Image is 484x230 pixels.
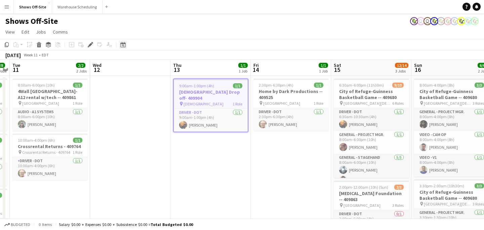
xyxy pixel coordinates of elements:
span: Sat [334,62,341,68]
span: 9:00am-1:00pm (4h) [179,83,214,88]
h3: 4Wall [GEOGRAPHIC_DATA]-A12 rental w/tech -- 409861 [12,88,88,100]
span: Budgeted [11,222,30,227]
app-user-avatar: Labor Coordinator [437,17,445,25]
app-card-role: Audio - A1 Systems1/18:00am-6:00pm (10h)[PERSON_NAME] [12,108,88,131]
span: 3 Roles [473,201,484,206]
span: Total Budgeted $0.00 [151,222,193,227]
span: Jobs [36,29,46,35]
span: 6 Roles [392,101,404,106]
app-card-role: Driver - DOT1/110:00am-4:00pm (6h)[PERSON_NAME] [12,157,88,180]
a: View [3,28,17,36]
div: 2 Jobs [76,68,87,74]
app-user-avatar: Labor Coordinator [471,17,479,25]
span: 11 [11,66,20,74]
app-card-role: General - Stagehand5/58:00am-6:00pm (10h)[PERSON_NAME][PERSON_NAME] [334,154,409,216]
div: 3 Jobs [395,68,408,74]
span: Tue [12,62,20,68]
app-user-avatar: Labor Coordinator [450,17,458,25]
app-user-avatar: Labor Coordinator [457,17,465,25]
span: 14 [252,66,259,74]
span: Thu [173,62,182,68]
span: [DEMOGRAPHIC_DATA] [184,101,224,106]
span: Fri [253,62,259,68]
app-job-card: 6:30am-6:00pm (11h30m)9/10City of Refuge-Guinness Basketball Game -- 409680 [GEOGRAPHIC_DATA][DEM... [334,79,409,178]
span: 3 Roles [392,203,404,208]
span: 3/3 [475,83,484,88]
app-user-avatar: Labor Coordinator [410,17,418,25]
span: 16 [413,66,422,74]
app-job-card: 10:00am-4:00pm (6h)1/1Crossrental Returns - 409764 Crossrental Returns - 4097641 RoleDriver - DOT... [12,134,88,180]
h3: [MEDICAL_DATA] Foundation -- 409863 [334,190,409,202]
span: 8:00am-6:00pm (10h) [18,83,55,88]
span: 1 Role [233,101,242,106]
a: Comms [50,28,71,36]
span: 1/1 [73,138,82,143]
span: 0 items [37,222,53,227]
h3: [DEMOGRAPHIC_DATA] Drop off- 409904 [174,89,248,101]
span: 1/1 [233,83,242,88]
span: 2:30pm-6:30pm (4h) [259,83,293,88]
span: 2/3 [394,185,404,190]
span: 3 Roles [473,101,484,106]
span: 8:00am-4:00pm (8h) [419,83,454,88]
h3: Home by Dark Productions -- 409525 [253,88,329,100]
app-user-avatar: Labor Coordinator [444,17,452,25]
a: Edit [19,28,32,36]
span: 1 Role [73,101,82,106]
span: [GEOGRAPHIC_DATA] [263,101,300,106]
span: 1 Role [314,101,323,106]
span: 2/2 [76,63,85,68]
span: Week 11 [22,52,39,57]
span: View [5,29,15,35]
h3: City of Refuge-Guinness Basketball Game -- 409680 [334,88,409,100]
span: [GEOGRAPHIC_DATA][DEMOGRAPHIC_DATA] [424,101,473,106]
h1: Shows Off-Site [5,16,58,26]
span: 3/3 [475,183,484,188]
div: 1 Job [319,68,328,74]
div: 1 Job [239,68,247,74]
span: Wed [93,62,102,68]
app-job-card: 2:30pm-6:30pm (4h)1/1Home by Dark Productions -- 409525 [GEOGRAPHIC_DATA]1 RoleDriver - DOT1/12:3... [253,79,329,131]
span: 2:00pm-12:00am (10h) (Sun) [339,185,388,190]
span: 15 [333,66,341,74]
span: 12 [92,66,102,74]
button: Budgeted [3,221,31,228]
span: 10:00am-4:00pm (6h) [18,138,55,143]
a: Jobs [33,28,49,36]
app-user-avatar: Toryn Tamborello [424,17,432,25]
span: Comms [53,29,68,35]
span: [GEOGRAPHIC_DATA] [22,101,59,106]
span: Crossrental Returns - 409764 [22,150,70,155]
span: 12/14 [395,63,408,68]
app-user-avatar: Labor Coordinator [430,17,438,25]
h3: Crossrental Returns - 409764 [12,143,88,149]
span: 1/1 [73,83,82,88]
span: 1 Role [73,150,82,155]
app-card-role: Driver - DOT1/12:30pm-6:30pm (4h)[PERSON_NAME] [253,108,329,131]
span: 1/1 [319,63,328,68]
div: EDT [42,52,49,57]
span: 6:30am-6:00pm (11h30m) [339,83,384,88]
span: [GEOGRAPHIC_DATA] [344,203,380,208]
span: [GEOGRAPHIC_DATA][DEMOGRAPHIC_DATA] [424,201,473,206]
app-card-role: General - Project Mgr.1/18:00am-6:00pm (10h)[PERSON_NAME] [334,131,409,154]
button: Warehouse Scheduling [52,0,103,13]
app-user-avatar: Sara Hobbs [417,17,425,25]
div: [DATE] [5,52,21,58]
span: 1/1 [314,83,323,88]
app-card-role: Driver - DOT1/19:00am-1:00pm (4h)[PERSON_NAME] [174,109,248,132]
span: 1/1 [238,63,248,68]
app-user-avatar: Labor Coordinator [464,17,472,25]
div: Salary $0.00 + Expenses $0.00 + Subsistence $0.00 = [59,222,193,227]
span: Edit [22,29,29,35]
span: [GEOGRAPHIC_DATA][DEMOGRAPHIC_DATA] [344,101,392,106]
span: 3:30pm-2:00am (10h30m) (Mon) [419,183,475,188]
span: 13 [172,66,182,74]
app-job-card: 8:00am-6:00pm (10h)1/14Wall [GEOGRAPHIC_DATA]-A12 rental w/tech -- 409861 [GEOGRAPHIC_DATA]1 Role... [12,79,88,131]
app-job-card: 9:00am-1:00pm (4h)1/1[DEMOGRAPHIC_DATA] Drop off- 409904 [DEMOGRAPHIC_DATA]1 RoleDriver - DOT1/19... [173,79,248,132]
